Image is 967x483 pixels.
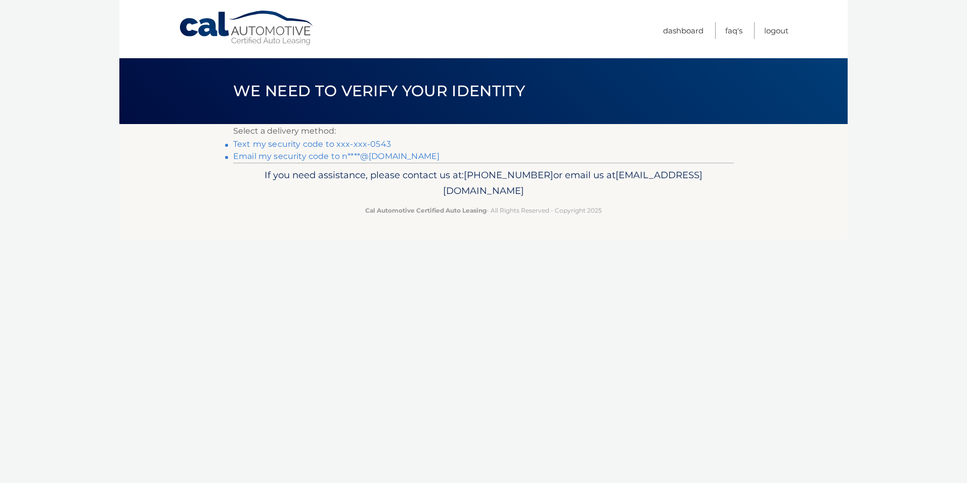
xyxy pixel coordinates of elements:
[233,139,391,149] a: Text my security code to xxx-xxx-0543
[240,167,727,199] p: If you need assistance, please contact us at: or email us at
[179,10,315,46] a: Cal Automotive
[464,169,553,181] span: [PHONE_NUMBER]
[233,124,734,138] p: Select a delivery method:
[725,22,742,39] a: FAQ's
[365,207,487,214] strong: Cal Automotive Certified Auto Leasing
[764,22,788,39] a: Logout
[663,22,704,39] a: Dashboard
[240,205,727,216] p: - All Rights Reserved - Copyright 2025
[233,151,439,161] a: Email my security code to n****@[DOMAIN_NAME]
[233,82,525,100] span: We need to verify your identity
